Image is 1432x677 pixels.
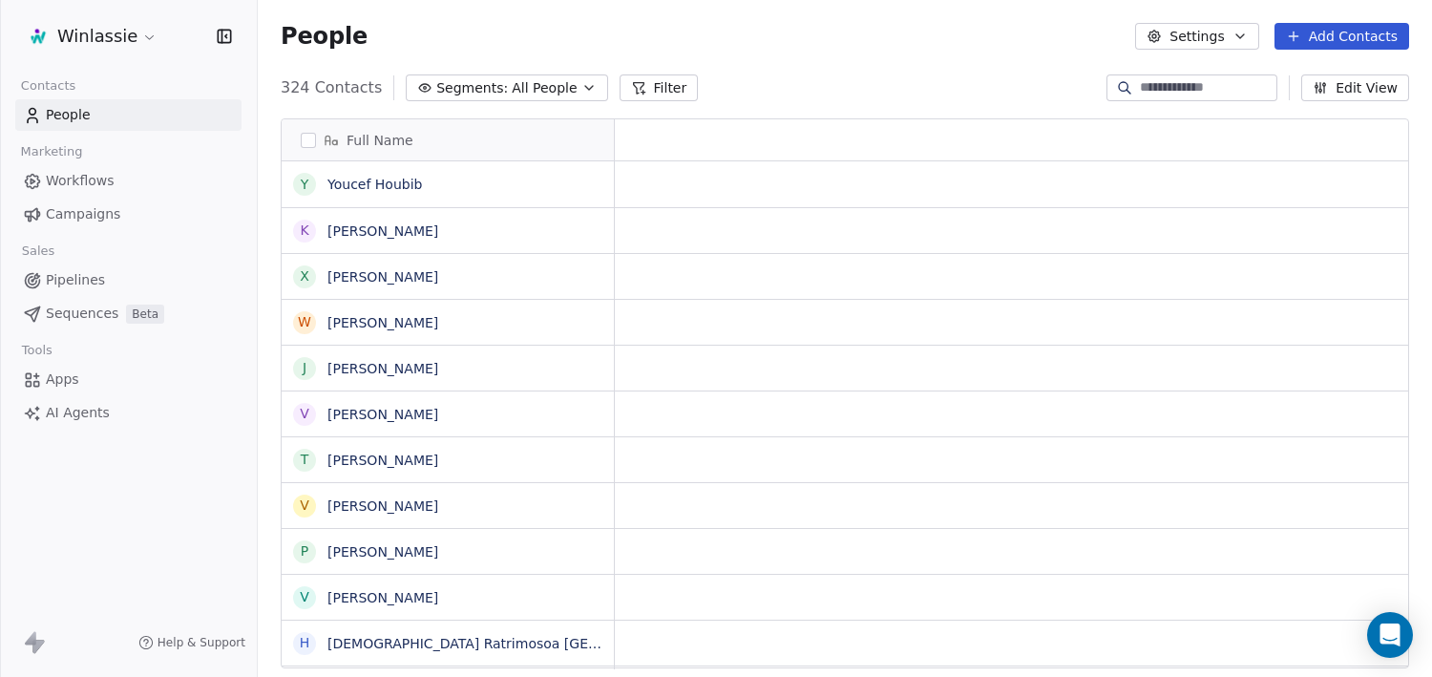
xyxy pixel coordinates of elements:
[327,544,438,560] a: [PERSON_NAME]
[301,450,309,470] div: T
[1135,23,1258,50] button: Settings
[300,404,309,424] div: V
[46,370,79,390] span: Apps
[15,364,242,395] a: Apps
[327,269,438,285] a: [PERSON_NAME]
[327,636,705,651] a: [DEMOGRAPHIC_DATA] Ratrimosoa [GEOGRAPHIC_DATA]
[327,177,422,192] a: Youcef Houbib
[347,131,413,150] span: Full Name
[298,312,311,332] div: W
[46,403,110,423] span: AI Agents
[301,175,309,195] div: Y
[512,78,577,98] span: All People
[1274,23,1409,50] button: Add Contacts
[15,298,242,329] a: SequencesBeta
[13,237,63,265] span: Sales
[1367,612,1413,658] div: Open Intercom Messenger
[15,99,242,131] a: People
[436,78,508,98] span: Segments:
[300,633,310,653] div: H
[281,22,368,51] span: People
[138,635,245,650] a: Help & Support
[57,24,137,49] span: Winlassie
[327,361,438,376] a: [PERSON_NAME]
[282,119,614,160] div: Full Name
[12,138,91,166] span: Marketing
[126,305,164,324] span: Beta
[27,25,50,48] img: Monogramme%20Winlassie_RVB_2%20COULEURS.png
[300,496,309,516] div: V
[158,635,245,650] span: Help & Support
[300,266,309,286] div: X
[301,541,308,561] div: P
[15,397,242,429] a: AI Agents
[13,336,60,365] span: Tools
[46,105,91,125] span: People
[327,407,438,422] a: [PERSON_NAME]
[300,221,308,241] div: K
[15,264,242,296] a: Pipelines
[327,453,438,468] a: [PERSON_NAME]
[327,223,438,239] a: [PERSON_NAME]
[327,498,438,514] a: [PERSON_NAME]
[620,74,699,101] button: Filter
[46,304,118,324] span: Sequences
[300,587,309,607] div: V
[12,72,84,100] span: Contacts
[15,199,242,230] a: Campaigns
[327,315,438,330] a: [PERSON_NAME]
[281,76,382,99] span: 324 Contacts
[46,204,120,224] span: Campaigns
[15,165,242,197] a: Workflows
[23,20,161,53] button: Winlassie
[46,171,115,191] span: Workflows
[282,161,615,669] div: grid
[327,590,438,605] a: [PERSON_NAME]
[1301,74,1409,101] button: Edit View
[303,358,306,378] div: J
[46,270,105,290] span: Pipelines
